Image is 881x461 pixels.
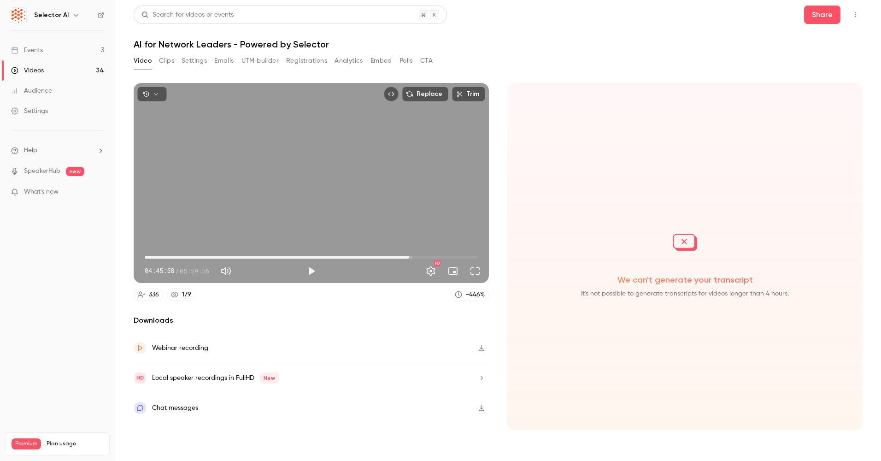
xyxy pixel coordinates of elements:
span: What's new [24,187,59,197]
div: Settings [11,106,48,116]
h1: AI for Network Leaders - Powered by Selector [134,39,863,50]
span: It's not possible to generate transcripts for videos longer than 4 hours. [515,289,855,298]
button: Analytics [335,53,363,68]
button: Replace [402,87,448,101]
iframe: Noticeable Trigger [93,188,104,196]
div: Local speaker recordings in FullHD [152,372,279,384]
div: 04:45:58 [145,266,209,276]
button: CTA [420,53,433,68]
button: Settings [422,262,440,280]
h6: Selector AI [34,11,69,20]
button: Video [134,53,152,68]
li: help-dropdown-opener [11,146,104,155]
a: 179 [167,289,195,301]
span: Premium [12,438,41,449]
span: We can't generate your transcript [515,274,855,285]
button: Registrations [286,53,327,68]
button: Polls [399,53,413,68]
h2: Downloads [134,315,489,326]
button: Embed video [384,87,399,101]
div: Events [11,46,43,55]
div: Videos [11,66,44,75]
button: Turn on miniplayer [444,262,462,280]
span: Help [24,146,37,155]
button: Clips [159,53,174,68]
span: 05:59:56 [180,266,209,276]
span: Plan usage [47,440,104,448]
img: Selector AI [12,8,26,23]
a: -446% [451,289,489,301]
button: Top Bar Actions [848,7,863,22]
div: Search for videos or events [141,10,234,20]
div: Webinar recording [152,343,208,354]
a: SpeakerHub [24,166,60,176]
button: Settings [182,53,207,68]
button: UTM builder [241,53,279,68]
div: -446 % [466,290,485,300]
div: 336 [149,290,159,300]
div: Chat messages [152,402,198,414]
button: Embed [370,53,392,68]
button: Mute [217,262,235,280]
button: Play [302,262,321,280]
span: new [66,167,84,176]
span: 04:45:58 [145,266,174,276]
div: HD [434,260,440,266]
button: Share [804,6,840,24]
span: / [175,266,179,276]
button: Trim [452,87,485,101]
a: 336 [134,289,163,301]
div: 179 [182,290,191,300]
button: Full screen [466,262,484,280]
div: Audience [11,86,52,95]
span: New [260,372,279,384]
button: Emails [214,53,234,68]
